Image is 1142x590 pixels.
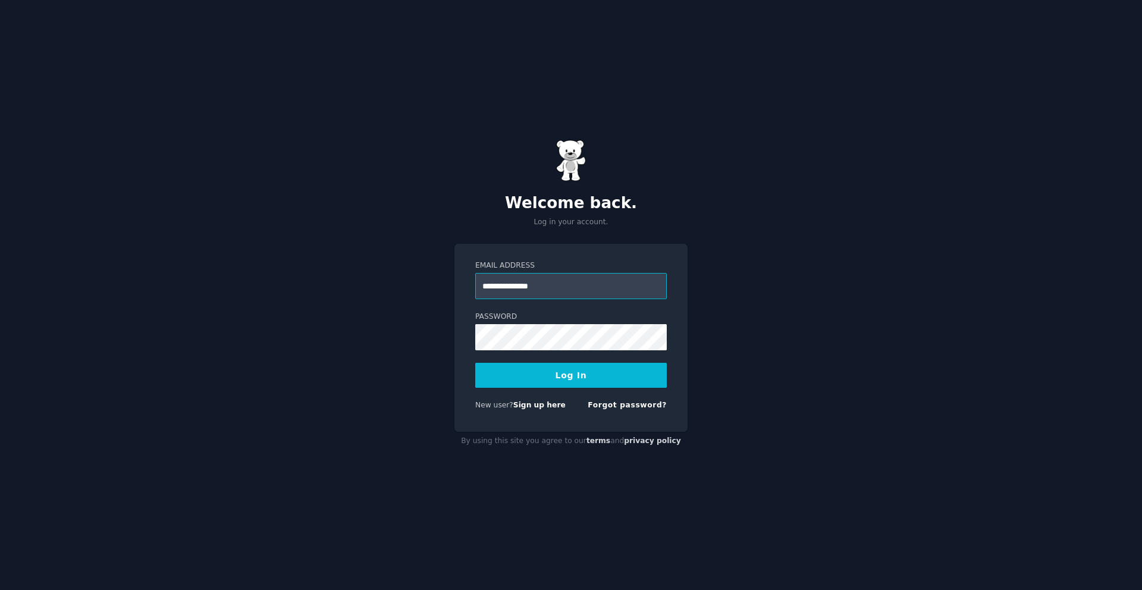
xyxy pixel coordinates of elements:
[454,217,688,228] p: Log in your account.
[475,261,667,271] label: Email Address
[475,401,513,409] span: New user?
[586,437,610,445] a: terms
[475,363,667,388] button: Log In
[513,401,566,409] a: Sign up here
[454,432,688,451] div: By using this site you agree to our and
[475,312,667,322] label: Password
[624,437,681,445] a: privacy policy
[556,140,586,181] img: Gummy Bear
[454,194,688,213] h2: Welcome back.
[588,401,667,409] a: Forgot password?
